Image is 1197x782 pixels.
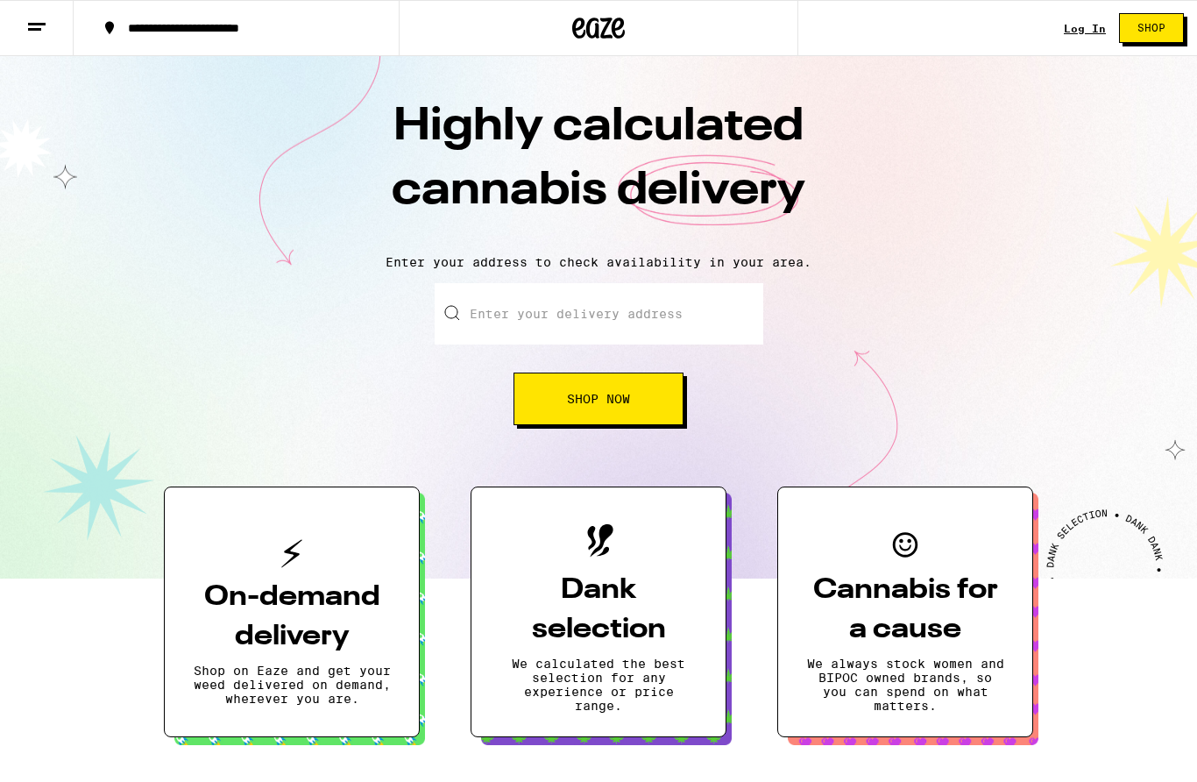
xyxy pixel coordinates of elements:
p: Enter your address to check availability in your area. [18,255,1179,269]
p: Shop on Eaze and get your weed delivered on demand, wherever you are. [193,664,391,706]
div: Log In [1064,23,1106,34]
p: We always stock women and BIPOC owned brands, so you can spend on what matters. [806,657,1004,713]
iframe: Opens a widget where you can find more information [1137,729,1179,773]
span: Shop [1137,23,1165,33]
button: On-demand deliveryShop on Eaze and get your weed delivered on demand, wherever you are. [164,487,420,737]
button: Shop Now [514,373,683,425]
span: Shop Now [567,393,630,405]
h3: On-demand delivery [193,578,391,657]
h3: Dank selection [499,571,698,650]
p: We calculated the best selection for any experience or price range. [499,657,698,713]
input: Enter your delivery address [435,283,763,345]
button: Dank selectionWe calculated the best selection for any experience or price range. [471,487,726,737]
h1: Highly calculated cannabis delivery [292,96,905,241]
h3: Cannabis for a cause [806,571,1004,650]
button: Cannabis for a causeWe always stock women and BIPOC owned brands, so you can spend on what matters. [777,487,1033,737]
button: Shop [1119,13,1184,43]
